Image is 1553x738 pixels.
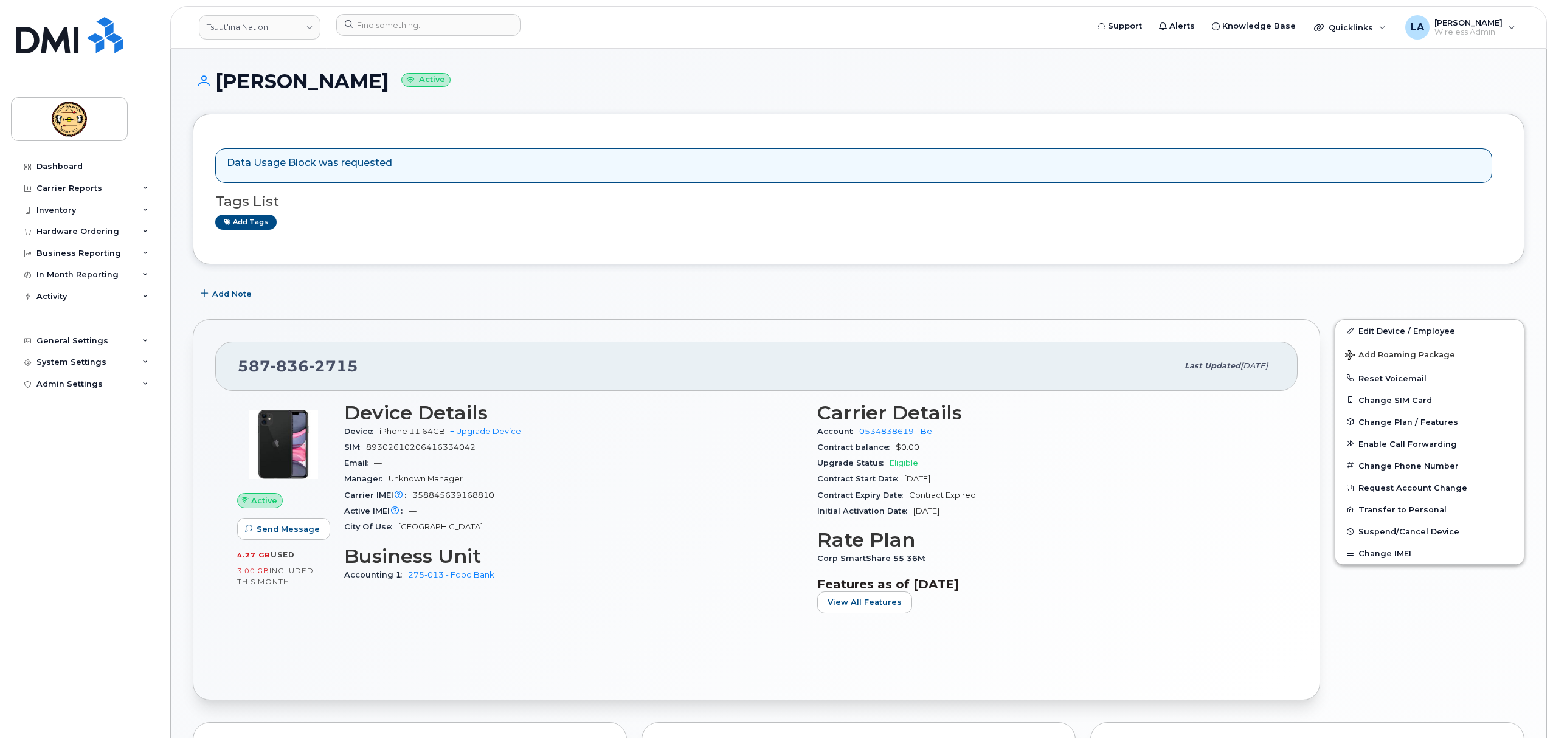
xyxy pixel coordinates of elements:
span: View All Features [828,596,902,608]
span: 587 [238,357,358,375]
button: Add Note [193,283,262,305]
span: Unknown Manager [389,474,463,483]
span: [GEOGRAPHIC_DATA] [398,522,483,531]
span: City Of Use [344,522,398,531]
span: [DATE] [913,506,939,516]
a: Add tags [215,215,277,230]
span: Suspend/Cancel Device [1358,527,1459,536]
span: [DATE] [1240,361,1268,370]
span: Contract Start Date [817,474,904,483]
h3: Features as of [DATE] [817,577,1276,591]
span: — [409,506,417,516]
h3: Business Unit [344,545,803,567]
img: iPhone_11.jpg [247,408,320,481]
span: Initial Activation Date [817,506,913,516]
span: Email [344,458,374,467]
span: 2715 [309,357,358,375]
button: View All Features [817,591,912,613]
span: Device [344,427,379,436]
button: Add Roaming Package [1335,342,1524,367]
span: Add Note [212,288,252,300]
span: iPhone 11 64GB [379,427,445,436]
button: Enable Call Forwarding [1335,433,1524,455]
button: Reset Voicemail [1335,367,1524,389]
h3: Device Details [344,402,803,424]
span: 836 [271,357,309,375]
h3: Rate Plan [817,529,1276,551]
span: 89302610206416334042 [366,443,476,452]
span: Change Plan / Features [1358,417,1458,426]
button: Send Message [237,518,330,540]
span: Contract Expired [909,491,976,500]
button: Change IMEI [1335,542,1524,564]
button: Change Phone Number [1335,455,1524,477]
span: 4.27 GB [237,551,271,559]
h3: Carrier Details [817,402,1276,424]
span: Carrier IMEI [344,491,412,500]
span: $0.00 [896,443,919,452]
span: [DATE] [904,474,930,483]
button: Request Account Change [1335,477,1524,498]
span: Last updated [1185,361,1240,370]
p: Data Usage Block was requested [227,156,392,170]
span: Enable Call Forwarding [1358,439,1457,448]
span: Eligible [890,458,918,467]
span: included this month [237,566,314,586]
span: 358845639168810 [412,491,494,500]
span: Active [251,495,277,506]
span: Corp SmartShare 55 36M [817,554,932,563]
span: Active IMEI [344,506,409,516]
button: Transfer to Personal [1335,498,1524,520]
span: Contract balance [817,443,896,452]
span: Account [817,427,859,436]
button: Change Plan / Features [1335,411,1524,433]
small: Active [401,73,451,87]
a: Edit Device / Employee [1335,320,1524,342]
span: SIM [344,443,366,452]
span: 3.00 GB [237,567,269,575]
span: — [374,458,382,467]
span: Manager [344,474,389,483]
a: 0534838619 - Bell [859,427,936,436]
span: Accounting 1 [344,570,408,579]
h1: [PERSON_NAME] [193,71,1524,92]
span: Add Roaming Package [1345,350,1455,362]
button: Change SIM Card [1335,389,1524,411]
span: Contract Expiry Date [817,491,909,500]
span: used [271,550,295,559]
button: Suspend/Cancel Device [1335,520,1524,542]
a: + Upgrade Device [450,427,521,436]
h3: Tags List [215,194,1502,209]
span: Upgrade Status [817,458,890,467]
span: Send Message [257,523,320,535]
a: 275-013 - Food Bank [408,570,494,579]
